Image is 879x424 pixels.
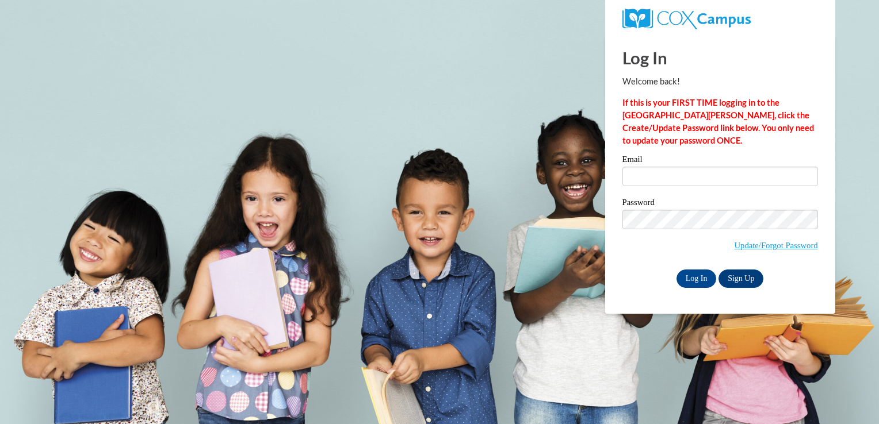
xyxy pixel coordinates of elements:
a: Sign Up [719,269,763,288]
a: COX Campus [622,13,751,23]
p: Welcome back! [622,75,818,88]
input: Log In [677,269,717,288]
img: COX Campus [622,9,751,29]
strong: If this is your FIRST TIME logging in to the [GEOGRAPHIC_DATA][PERSON_NAME], click the Create/Upd... [622,98,814,145]
label: Password [622,198,818,210]
h1: Log In [622,46,818,70]
a: Update/Forgot Password [735,241,818,250]
label: Email [622,155,818,167]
